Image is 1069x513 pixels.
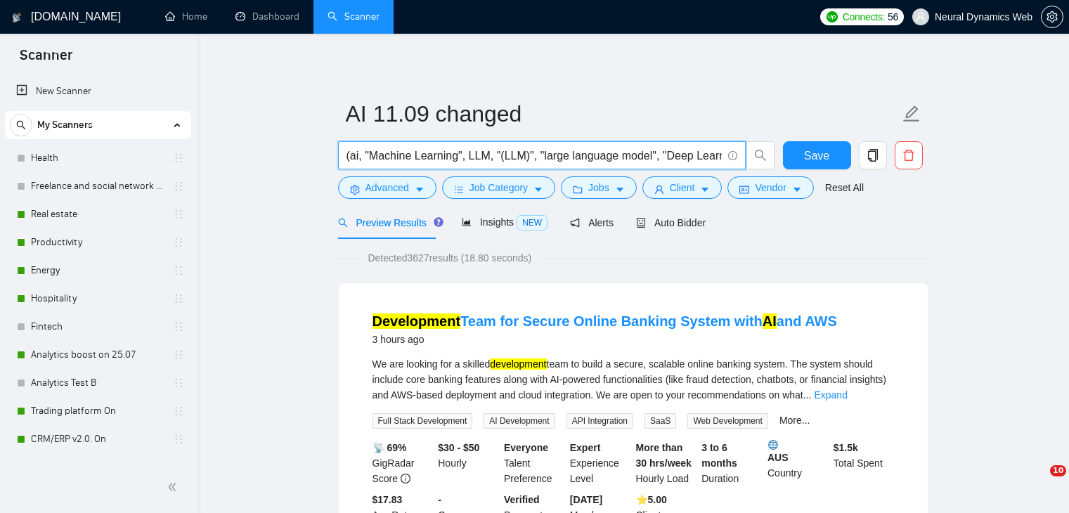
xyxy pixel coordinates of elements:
div: 3 hours ago [372,331,837,348]
span: caret-down [615,184,625,195]
div: Experience Level [567,440,633,486]
span: info-circle [728,151,737,160]
a: Energy [31,256,164,285]
span: holder [173,181,184,192]
img: upwork-logo.png [827,11,838,22]
span: ... [803,389,812,401]
span: Full Stack Development [372,413,473,429]
button: settingAdvancedcaret-down [338,176,436,199]
a: homeHome [165,11,207,22]
a: dashboardDashboard [235,11,299,22]
span: AI Development [484,413,555,429]
span: Auto Bidder [636,217,706,228]
a: Hospitality [31,285,164,313]
button: setting [1041,6,1063,28]
button: Save [783,141,851,169]
input: Scanner name... [346,96,900,131]
div: Hourly [435,440,501,486]
span: Vendor [755,180,786,195]
a: Analytics Test B [31,369,164,397]
b: Expert [570,442,601,453]
span: 10 [1050,465,1066,476]
b: 📡 69% [372,442,407,453]
span: folder [573,184,583,195]
span: delete [895,149,922,162]
button: barsJob Categorycaret-down [442,176,555,199]
span: user [916,12,926,22]
mark: AI [763,313,777,329]
a: New Scanner [16,77,180,105]
span: Save [804,147,829,164]
a: Health [31,144,164,172]
a: Reset All [825,180,864,195]
span: holder [173,321,184,332]
button: search [746,141,775,169]
a: setting [1041,11,1063,22]
span: My Scanners [37,111,93,139]
span: caret-down [700,184,710,195]
span: holder [173,237,184,248]
span: info-circle [401,474,410,483]
span: Advanced [365,180,409,195]
a: DevelopmentTeam for Secure Online Banking System withAIand AWS [372,313,837,329]
img: logo [12,6,22,29]
a: CRM/ERP v2.0. On [31,425,164,453]
span: holder [173,209,184,220]
b: Everyone [504,442,548,453]
div: Country [765,440,831,486]
a: Real estate [31,200,164,228]
button: folderJobscaret-down [561,176,637,199]
b: 3 to 6 months [701,442,737,469]
b: $ 1.5k [834,442,858,453]
span: Detected 3627 results (18.80 seconds) [358,250,541,266]
span: bars [454,184,464,195]
span: SaaS [644,413,676,429]
b: ⭐️ 5.00 [636,494,667,505]
span: API Integration [566,413,633,429]
a: Fintech [31,313,164,341]
span: holder [173,377,184,389]
span: holder [173,434,184,445]
span: search [11,120,32,130]
iframe: Intercom live chat [1021,465,1055,499]
b: [DATE] [570,494,602,505]
span: idcard [739,184,749,195]
span: Alerts [570,217,614,228]
a: Freelance and social network (change includes) [31,172,164,200]
a: Productivity [31,228,164,256]
b: $17.83 [372,494,403,505]
span: holder [173,293,184,304]
button: userClientcaret-down [642,176,723,199]
span: caret-down [415,184,425,195]
b: More than 30 hrs/week [636,442,692,469]
span: setting [350,184,360,195]
a: searchScanner [328,11,380,22]
span: edit [902,105,921,123]
b: AUS [767,440,828,463]
a: More... [779,415,810,426]
span: Jobs [588,180,609,195]
span: search [338,218,348,228]
span: notification [570,218,580,228]
span: Connects: [843,9,885,25]
span: NEW [517,215,548,230]
span: 56 [888,9,898,25]
b: $30 - $50 [438,442,479,453]
span: Job Category [469,180,528,195]
button: copy [859,141,887,169]
span: copy [860,149,886,162]
div: Duration [699,440,765,486]
span: holder [173,265,184,276]
button: idcardVendorcaret-down [727,176,813,199]
span: area-chart [462,217,472,227]
div: Talent Preference [501,440,567,486]
button: delete [895,141,923,169]
span: holder [173,152,184,164]
a: Expand [814,389,847,401]
span: double-left [167,480,181,494]
button: search [10,114,32,136]
span: Insights [462,216,548,228]
input: Search Freelance Jobs... [346,147,722,164]
span: search [747,149,774,162]
span: robot [636,218,646,228]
